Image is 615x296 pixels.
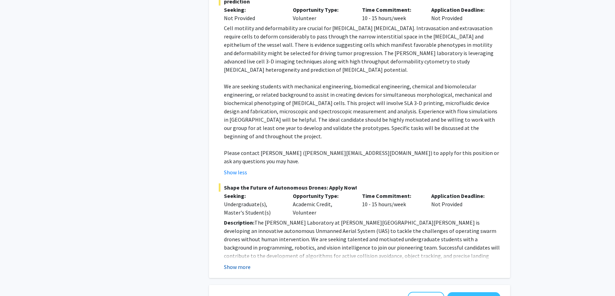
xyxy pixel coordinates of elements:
[224,149,500,165] p: Please contact [PERSON_NAME] ([PERSON_NAME][EMAIL_ADDRESS][DOMAIN_NAME]) to apply for this positi...
[426,6,495,22] div: Not Provided
[288,192,357,217] div: Academic Credit, Volunteer
[293,6,352,14] p: Opportunity Type:
[224,24,500,74] p: Cell motility and deformability are crucial for [MEDICAL_DATA] [MEDICAL_DATA]. Intravasation and ...
[293,192,352,200] p: Opportunity Type:
[224,168,247,176] button: Show less
[224,192,283,200] p: Seeking:
[5,265,29,291] iframe: Chat
[357,6,426,22] div: 10 - 15 hours/week
[224,200,283,217] div: Undergraduate(s), Master's Student(s)
[224,219,254,226] strong: Description:
[224,14,283,22] div: Not Provided
[224,6,283,14] p: Seeking:
[224,82,500,140] p: We are seeking students with mechanical engineering, biomedical engineering, chemical and biomole...
[224,218,500,268] p: The [PERSON_NAME] Laboratory at [PERSON_NAME][GEOGRAPHIC_DATA][PERSON_NAME] is developing an inno...
[288,6,357,22] div: Volunteer
[426,192,495,217] div: Not Provided
[362,6,421,14] p: Time Commitment:
[224,263,251,271] button: Show more
[362,192,421,200] p: Time Commitment:
[219,183,500,192] span: Shape the Future of Autonomous Drones: Apply Now!
[431,6,490,14] p: Application Deadline:
[431,192,490,200] p: Application Deadline:
[357,192,426,217] div: 10 - 15 hours/week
